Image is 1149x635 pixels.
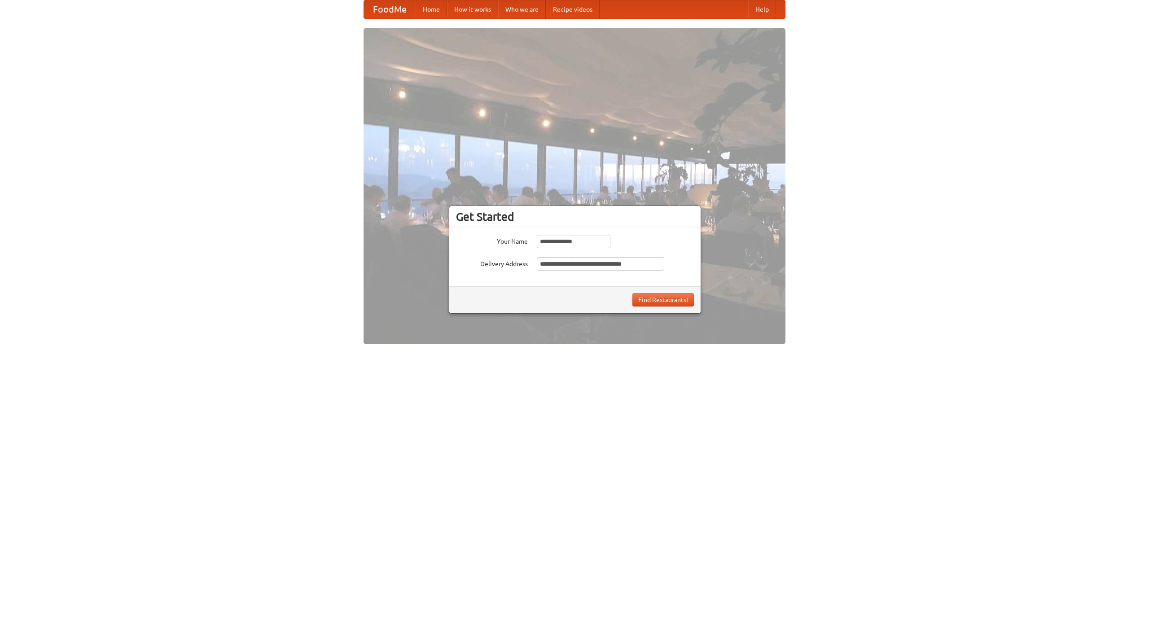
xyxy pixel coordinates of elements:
h3: Get Started [456,210,694,223]
a: Recipe videos [546,0,600,18]
label: Your Name [456,235,528,246]
a: Who we are [498,0,546,18]
a: Home [416,0,447,18]
a: FoodMe [364,0,416,18]
a: How it works [447,0,498,18]
a: Help [748,0,776,18]
label: Delivery Address [456,257,528,268]
button: Find Restaurants! [632,293,694,307]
